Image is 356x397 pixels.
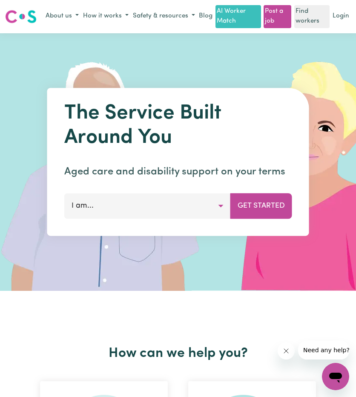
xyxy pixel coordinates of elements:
[278,342,295,359] iframe: Close message
[5,6,52,13] span: Need any help?
[131,9,197,23] button: Safety & resources
[64,193,231,219] button: I am...
[30,345,326,362] h2: How can we help you?
[322,363,349,390] iframe: Button to launch messaging window
[230,193,292,219] button: Get Started
[264,5,291,28] a: Post a job
[294,5,330,28] a: Find workers
[331,10,351,23] a: Login
[64,164,292,180] p: Aged care and disability support on your terms
[5,7,37,26] a: Careseekers logo
[197,10,214,23] a: Blog
[81,9,131,23] button: How it works
[298,341,349,359] iframe: Message from company
[64,101,292,151] h1: The Service Built Around You
[43,9,81,23] button: About us
[215,5,261,28] a: AI Worker Match
[5,9,37,24] img: Careseekers logo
